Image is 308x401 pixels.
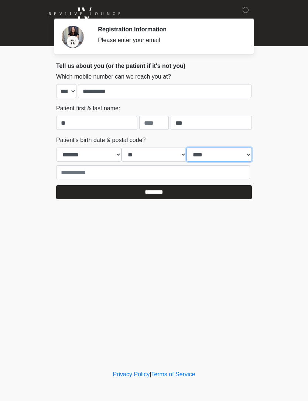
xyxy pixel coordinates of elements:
[113,371,150,377] a: Privacy Policy
[56,104,120,113] label: Patient first & last name:
[56,72,171,81] label: Which mobile number can we reach you at?
[150,371,151,377] a: |
[151,371,195,377] a: Terms of Service
[56,62,252,69] h2: Tell us about you (or the patient if it's not you)
[98,36,241,45] div: Please enter your email
[56,136,146,145] label: Patient's birth date & postal code?
[62,26,84,48] img: Agent Avatar
[98,26,241,33] h2: Registration Information
[49,6,120,22] img: Reviive Lounge Logo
